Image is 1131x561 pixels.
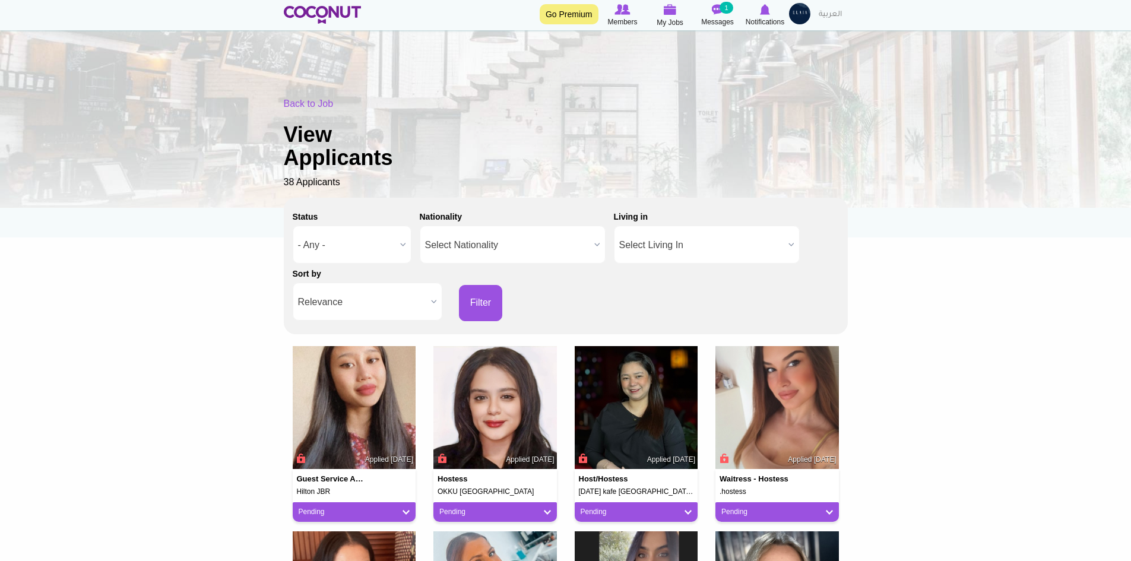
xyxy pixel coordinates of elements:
[420,211,462,223] label: Nationality
[293,346,416,470] img: Rekhana Sinkski's picture
[720,488,835,496] h5: .hostess
[436,452,446,464] span: Connect to Unlock the Profile
[438,488,553,496] h5: OKKU [GEOGRAPHIC_DATA]
[760,4,770,15] img: Notifications
[297,488,412,496] h5: Hilton JBR
[575,346,698,470] img: raffilyn raffilyncastro31@gmail.com's picture
[540,4,598,24] a: Go Premium
[701,16,734,28] span: Messages
[712,4,724,15] img: Messages
[720,475,788,483] h4: Waitress - hostess
[614,211,648,223] label: Living in
[579,475,648,483] h4: Host/Hostess
[298,283,426,321] span: Relevance
[647,3,694,28] a: My Jobs My Jobs
[298,226,395,264] span: - Any -
[746,16,784,28] span: Notifications
[439,507,551,517] a: Pending
[664,4,677,15] img: My Jobs
[614,4,630,15] img: Browse Members
[425,226,590,264] span: Select Nationality
[459,285,503,321] button: Filter
[579,488,694,496] h5: [DATE] kafe [GEOGRAPHIC_DATA] down town
[599,3,647,28] a: Browse Members Members
[715,346,839,470] img: Zeljka Jovanovic's picture
[742,3,789,28] a: Notifications Notifications
[433,346,557,470] img: Fatma Salim's picture
[284,99,334,109] a: Back to Job
[607,16,637,28] span: Members
[284,123,432,170] h1: View Applicants
[813,3,848,27] a: العربية
[284,6,362,24] img: Home
[581,507,692,517] a: Pending
[284,97,848,189] div: 38 Applicants
[721,507,833,517] a: Pending
[299,507,410,517] a: Pending
[293,211,318,223] label: Status
[694,3,742,28] a: Messages Messages 1
[293,268,321,280] label: Sort by
[619,226,784,264] span: Select Living In
[657,17,683,28] span: My Jobs
[295,452,306,464] span: Connect to Unlock the Profile
[438,475,506,483] h4: Hostess
[297,475,366,483] h4: Guest Service Agent
[577,452,588,464] span: Connect to Unlock the Profile
[718,452,728,464] span: Connect to Unlock the Profile
[720,2,733,14] small: 1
